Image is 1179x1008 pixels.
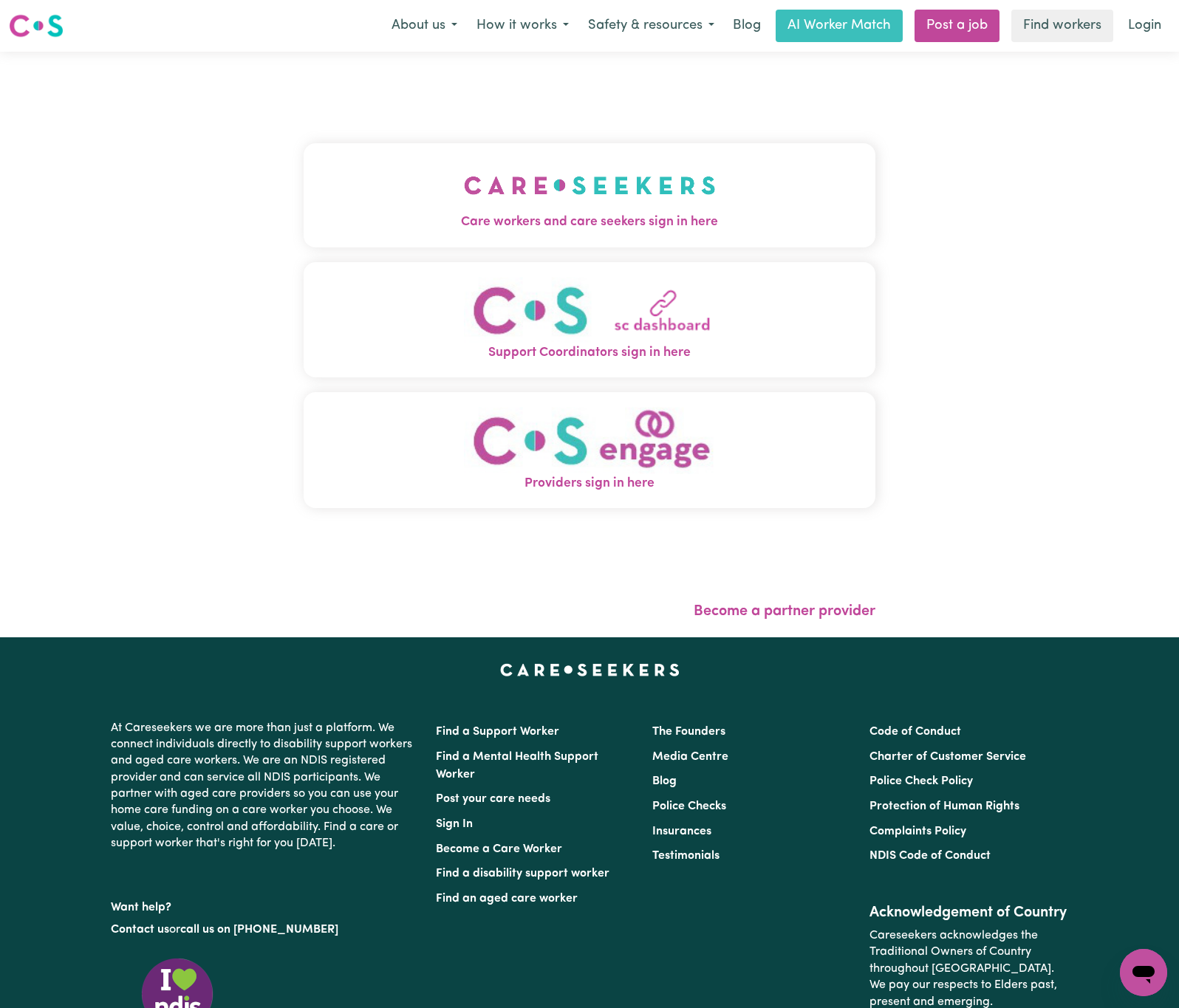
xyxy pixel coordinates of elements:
[652,726,725,738] a: The Founders
[1011,10,1113,42] a: Find workers
[436,818,473,830] a: Sign In
[436,793,550,805] a: Post your care needs
[111,916,418,944] p: or
[652,775,677,787] a: Blog
[304,213,875,232] span: Care workers and care seekers sign in here
[436,868,609,880] a: Find a disability support worker
[304,392,875,508] button: Providers sign in here
[304,143,875,247] button: Care workers and care seekers sign in here
[652,800,726,812] a: Police Checks
[382,10,467,41] button: About us
[652,751,728,763] a: Media Centre
[111,714,418,858] p: At Careseekers we are more than just a platform. We connect individuals directly to disability su...
[111,924,169,936] a: Contact us
[467,10,578,41] button: How it works
[304,474,875,493] span: Providers sign in here
[500,664,680,676] a: Careseekers home page
[915,10,999,42] a: Post a job
[652,826,711,837] a: Insurances
[578,10,724,41] button: Safety & resources
[652,850,720,862] a: Testimonials
[9,9,64,43] a: Careseekers logo
[869,904,1068,922] h2: Acknowledgement of Country
[869,726,961,738] a: Code of Conduct
[9,13,64,39] img: Careseekers logo
[436,751,598,781] a: Find a Mental Health Support Worker
[436,726,559,738] a: Find a Support Worker
[869,826,966,837] a: Complaints Policy
[869,850,991,862] a: NDIS Code of Conduct
[1119,10,1170,42] a: Login
[724,10,770,42] a: Blog
[111,894,418,916] p: Want help?
[304,262,875,378] button: Support Coordinators sign in here
[869,775,973,787] a: Police Check Policy
[180,924,338,936] a: call us on [PHONE_NUMBER]
[1120,949,1167,996] iframe: Button to launch messaging window
[304,343,875,363] span: Support Coordinators sign in here
[776,10,903,42] a: AI Worker Match
[436,893,578,905] a: Find an aged care worker
[436,843,562,855] a: Become a Care Worker
[694,604,875,619] a: Become a partner provider
[869,751,1026,763] a: Charter of Customer Service
[869,800,1019,812] a: Protection of Human Rights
